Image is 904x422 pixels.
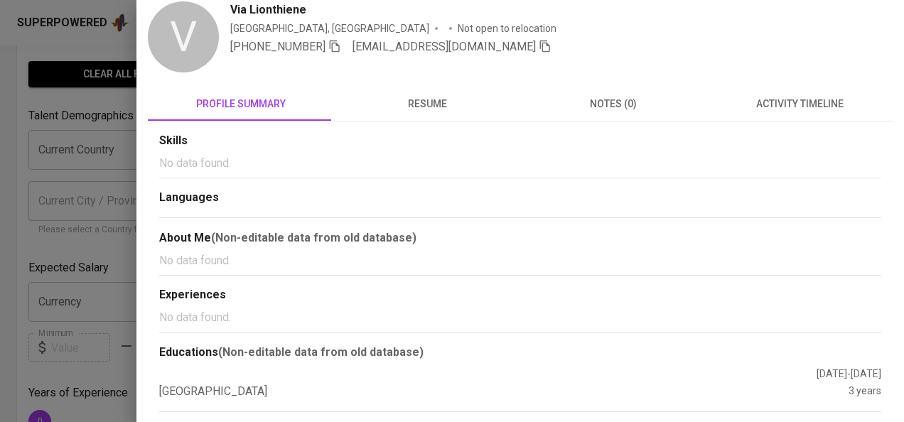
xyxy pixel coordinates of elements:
[529,95,698,113] span: notes (0)
[458,21,556,36] p: Not open to relocation
[817,368,881,379] span: [DATE] - [DATE]
[353,40,536,53] span: [EMAIL_ADDRESS][DOMAIN_NAME]
[715,95,884,113] span: activity timeline
[211,231,416,244] b: (Non-editable data from old database)
[230,1,306,18] span: Via Lionthiene
[230,40,325,53] span: [PHONE_NUMBER]
[148,1,219,72] div: V
[159,190,881,206] div: Languages
[159,344,881,361] div: Educations
[159,252,881,269] p: No data found.
[159,384,849,400] div: [GEOGRAPHIC_DATA]
[159,287,881,303] div: Experiences
[159,309,881,326] p: No data found.
[159,133,881,149] div: Skills
[218,345,424,359] b: (Non-editable data from old database)
[159,229,881,247] div: About Me
[156,95,325,113] span: profile summary
[343,95,512,113] span: resume
[159,155,881,172] p: No data found.
[230,21,429,36] div: [GEOGRAPHIC_DATA], [GEOGRAPHIC_DATA]
[849,384,881,400] div: 3 years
